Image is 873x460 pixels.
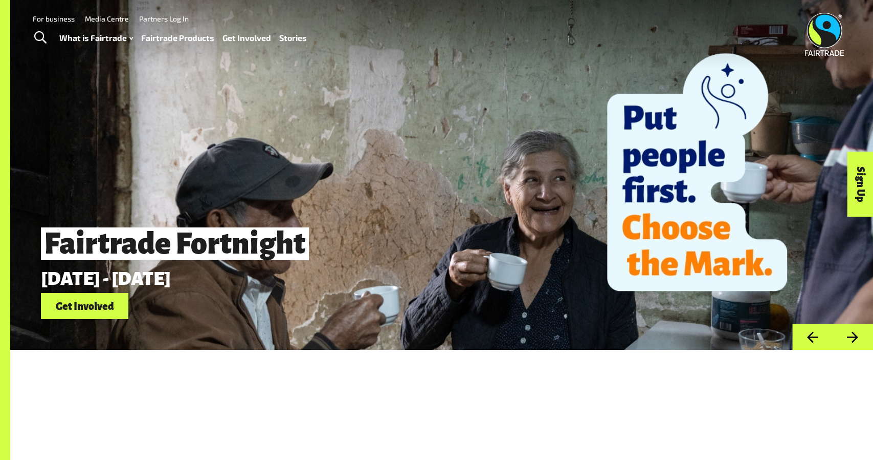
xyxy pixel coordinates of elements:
a: Get Involved [222,31,271,46]
a: For business [33,14,75,23]
span: Fairtrade Fortnight [41,227,309,260]
button: Next [833,324,873,350]
a: Stories [279,31,307,46]
a: Fairtrade Products [141,31,214,46]
a: What is Fairtrade [59,31,133,46]
a: Media Centre [85,14,129,23]
p: [DATE] - [DATE] [41,268,707,289]
a: Get Involved [41,293,128,319]
img: Fairtrade Australia New Zealand logo [805,13,844,56]
a: Partners Log In [139,14,189,23]
a: Toggle Search [28,25,53,51]
button: Previous [792,324,833,350]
